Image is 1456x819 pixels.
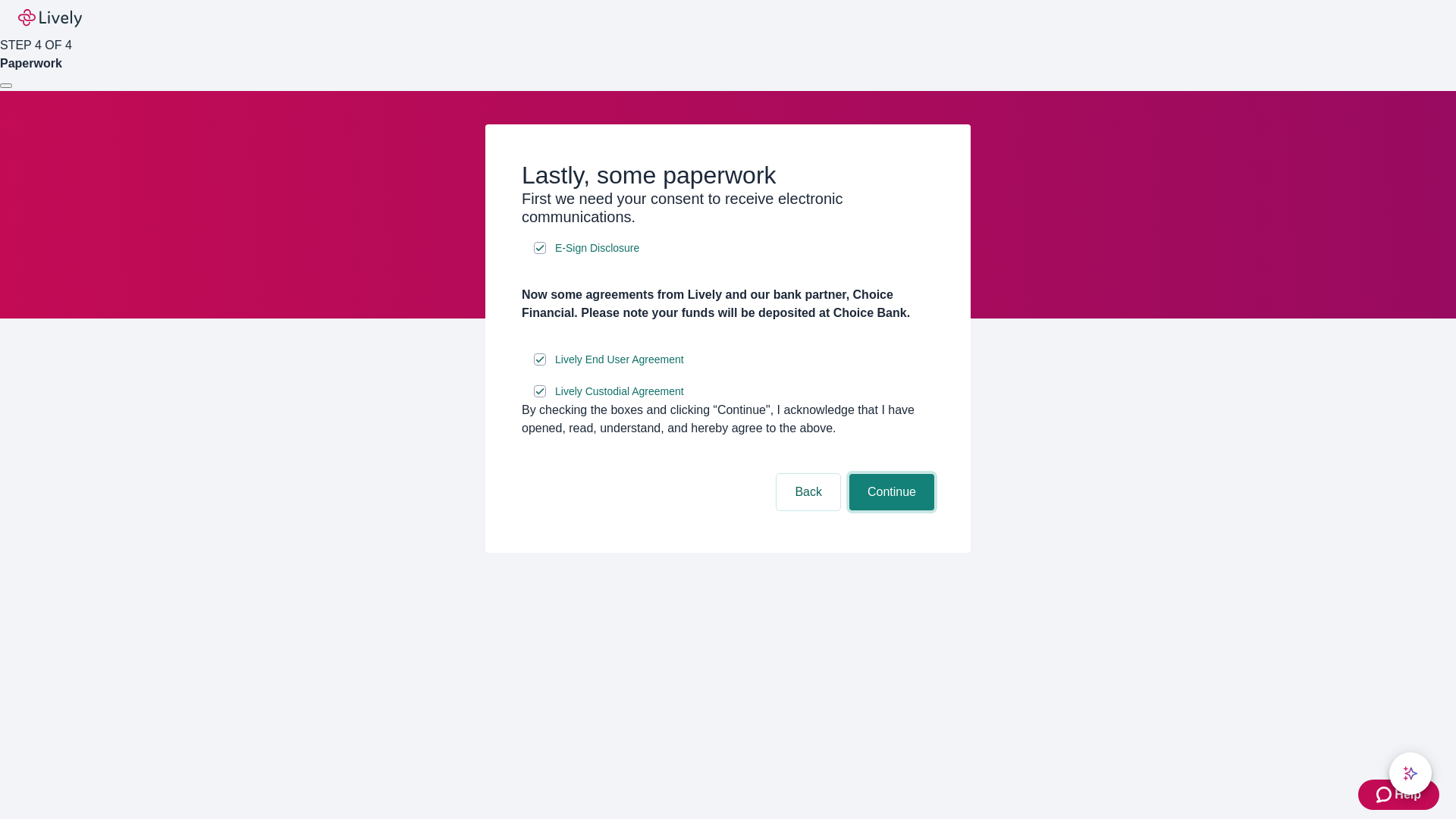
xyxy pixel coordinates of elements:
[1403,766,1418,781] svg: Lively AI Assistant
[522,190,934,226] h3: First we need your consent to receive electronic communications.
[1389,752,1432,795] button: chat
[522,286,934,322] h4: Now some agreements from Lively and our bank partner, Choice Financial. Please note your funds wi...
[522,161,934,190] h2: Lastly, some paperwork
[555,352,684,368] span: Lively End User Agreement
[552,350,687,369] a: e-sign disclosure document
[552,239,642,258] a: e-sign disclosure document
[18,9,82,27] img: Lively
[555,384,684,400] span: Lively Custodial Agreement
[522,401,934,438] div: By checking the boxes and clicking “Continue", I acknowledge that I have opened, read, understand...
[1358,780,1439,810] button: Zendesk support iconHelp
[777,474,840,510] button: Back
[555,240,639,256] span: E-Sign Disclosure
[849,474,934,510] button: Continue
[1376,786,1395,804] svg: Zendesk support icon
[552,382,687,401] a: e-sign disclosure document
[1395,786,1421,804] span: Help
